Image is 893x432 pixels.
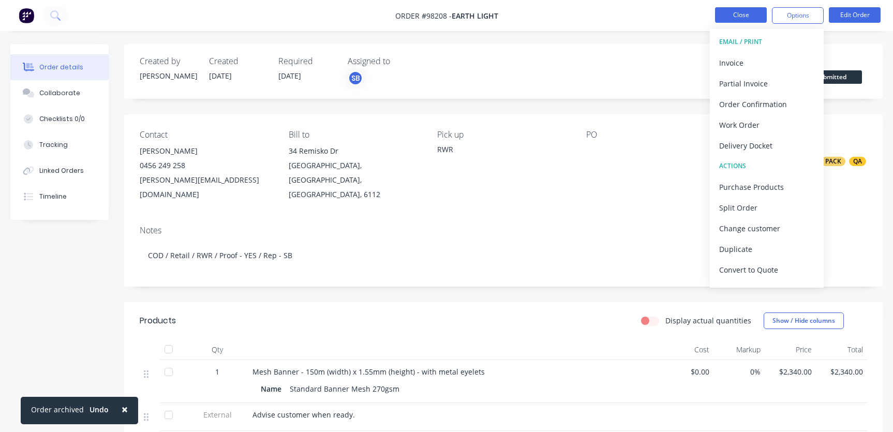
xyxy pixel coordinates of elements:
[816,339,867,360] div: Total
[10,132,109,158] button: Tracking
[800,70,862,86] button: Submitted
[710,156,824,176] button: ACTIONS
[39,192,67,201] div: Timeline
[261,381,286,396] div: Name
[719,221,814,236] div: Change customer
[586,130,719,140] div: PO
[662,339,713,360] div: Cost
[452,11,498,21] span: Earth Light
[10,184,109,210] button: Timeline
[849,157,866,166] div: QA
[140,240,867,271] div: COD / Retail / RWR / Proof - YES / Rep - SB
[719,200,814,215] div: Split Order
[719,242,814,257] div: Duplicate
[719,35,814,49] div: EMAIL / PRINT
[710,32,824,52] button: EMAIL / PRINT
[719,159,814,173] div: ACTIONS
[765,339,816,360] div: Price
[710,197,824,218] button: Split Order
[19,8,34,23] img: Factory
[710,73,824,94] button: Partial Invoice
[140,226,867,235] div: Notes
[710,176,824,197] button: Purchase Products
[186,339,248,360] div: Qty
[209,56,266,66] div: Created
[829,7,881,23] button: Edit Order
[84,402,114,418] button: Undo
[719,283,814,298] div: Archive
[348,70,363,86] button: SB
[710,280,824,301] button: Archive
[140,158,272,173] div: 0456 249 258
[437,130,570,140] div: Pick up
[666,366,709,377] span: $0.00
[719,262,814,277] div: Convert to Quote
[769,366,812,377] span: $2,340.00
[764,312,844,329] button: Show / Hide columns
[821,157,845,166] div: PACK
[140,56,197,66] div: Created by
[719,97,814,112] div: Order Confirmation
[286,381,404,396] div: Standard Banner Mesh 270gsm
[140,315,176,327] div: Products
[39,63,83,72] div: Order details
[710,218,824,239] button: Change customer
[39,114,85,124] div: Checklists 0/0
[140,144,272,202] div: [PERSON_NAME]0456 249 258[PERSON_NAME][EMAIL_ADDRESS][DOMAIN_NAME]
[111,397,138,422] button: Close
[800,56,867,66] div: Status
[39,88,80,98] div: Collaborate
[215,366,219,377] span: 1
[719,180,814,195] div: Purchase Products
[190,409,244,420] span: External
[252,410,355,420] span: Advise customer when ready.
[39,166,84,175] div: Linked Orders
[140,130,272,140] div: Contact
[140,173,272,202] div: [PERSON_NAME][EMAIL_ADDRESS][DOMAIN_NAME]
[39,140,68,150] div: Tracking
[31,404,84,415] div: Order archived
[10,106,109,132] button: Checklists 0/0
[140,70,197,81] div: [PERSON_NAME]
[278,71,301,81] span: [DATE]
[122,402,128,416] span: ×
[665,315,751,326] label: Display actual quantities
[713,339,765,360] div: Markup
[710,94,824,114] button: Order Confirmation
[710,259,824,280] button: Convert to Quote
[719,76,814,91] div: Partial Invoice
[710,239,824,259] button: Duplicate
[10,54,109,80] button: Order details
[820,366,863,377] span: $2,340.00
[437,144,570,155] div: RWR
[395,11,452,21] span: Order #98208 -
[710,114,824,135] button: Work Order
[209,71,232,81] span: [DATE]
[800,70,862,83] span: Submitted
[710,52,824,73] button: Invoice
[348,56,451,66] div: Assigned to
[10,80,109,106] button: Collaborate
[719,55,814,70] div: Invoice
[289,158,421,202] div: [GEOGRAPHIC_DATA], [GEOGRAPHIC_DATA], [GEOGRAPHIC_DATA], 6112
[289,130,421,140] div: Bill to
[252,367,485,377] span: Mesh Banner - 150m (width) x 1.55mm (height) - with metal eyelets
[289,144,421,202] div: 34 Remisko Dr[GEOGRAPHIC_DATA], [GEOGRAPHIC_DATA], [GEOGRAPHIC_DATA], 6112
[772,7,824,24] button: Options
[718,366,761,377] span: 0%
[140,144,272,158] div: [PERSON_NAME]
[719,138,814,153] div: Delivery Docket
[710,135,824,156] button: Delivery Docket
[278,56,335,66] div: Required
[289,144,421,158] div: 34 Remisko Dr
[719,117,814,132] div: Work Order
[10,158,109,184] button: Linked Orders
[715,7,767,23] button: Close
